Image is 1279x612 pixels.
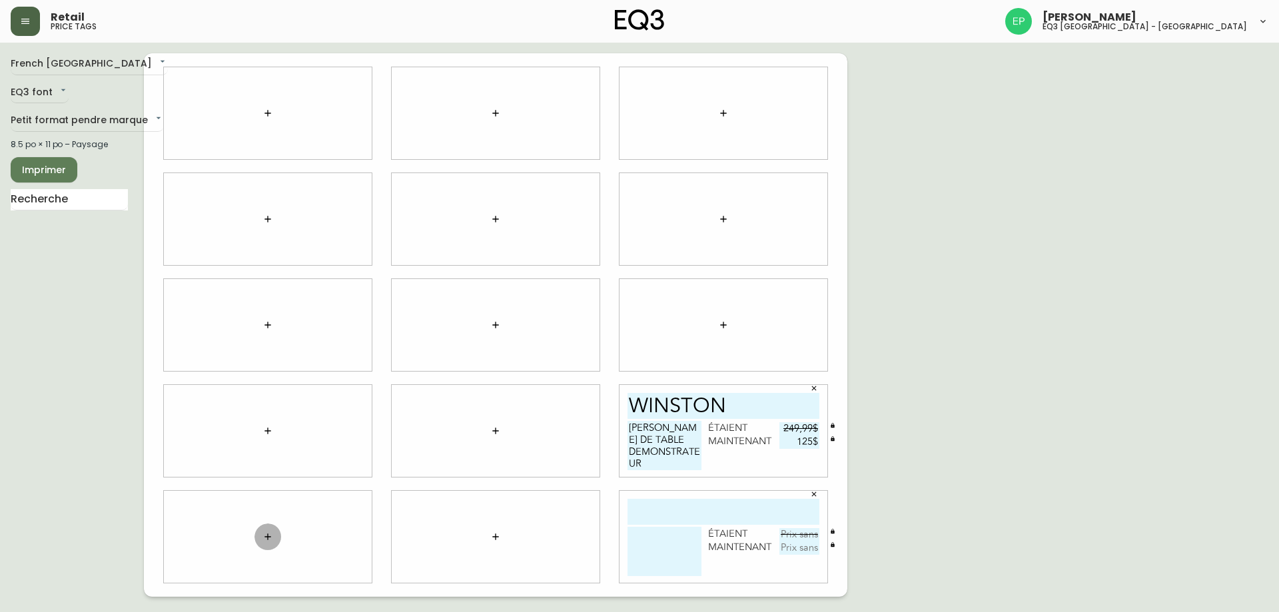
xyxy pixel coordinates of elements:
div: étaient [708,422,779,436]
div: maintenant [708,541,779,555]
div: EQ3 font [11,82,69,104]
h5: eq3 [GEOGRAPHIC_DATA] - [GEOGRAPHIC_DATA] [1043,23,1247,31]
h5: price tags [51,23,97,31]
input: Recherche [11,189,128,210]
img: edb0eb29d4ff191ed42d19acdf48d771 [1005,8,1032,35]
img: logo [615,9,664,31]
textarea: [PERSON_NAME] DE TABLE DEMONSTRATEUR [628,421,701,470]
div: maintenant [708,436,779,449]
div: French [GEOGRAPHIC_DATA] [11,53,168,75]
button: Imprimer [11,157,77,182]
span: Retail [51,12,85,23]
input: Prix sans le $ [779,528,819,541]
input: Prix sans le $ [779,541,819,555]
input: Prix sans le $ [779,422,819,436]
input: Prix sans le $ [779,436,819,449]
span: Imprimer [21,162,67,178]
div: étaient [708,528,779,541]
div: 8.5 po × 11 po – Paysage [11,139,128,151]
span: [PERSON_NAME] [1043,12,1136,23]
div: Petit format pendre marque [11,110,164,132]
